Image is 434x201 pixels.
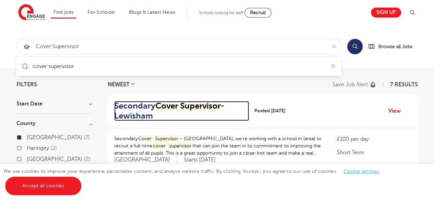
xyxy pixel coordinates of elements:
[114,101,244,121] h2: Secondary - Lewisham
[390,81,418,88] span: 7 RESULTS
[328,61,339,72] button: Fill query with "cover supervisor"
[3,169,386,188] span: We use cookies to improve your experience, personalise content, and analyse website traffic. By c...
[27,145,49,151] span: Haringey
[27,156,31,160] input: [GEOGRAPHIC_DATA] 2
[250,10,266,15] span: Recruit
[180,101,221,111] mark: Supervisor
[114,156,177,164] span: [GEOGRAPHIC_DATA]
[378,43,412,51] span: Browse all Jobs
[5,177,81,195] a: Accept all cookies
[33,63,74,70] div: cover supervisor
[326,39,342,54] button: Clear
[332,82,368,87] p: Save job alert
[16,121,92,126] h3: County
[337,135,411,143] p: £100 per day
[371,8,401,18] a: Sign up
[184,156,216,164] p: Starts [DATE]
[332,82,377,87] button: Save job alert
[245,8,271,18] a: Recruit
[199,10,243,15] span: Schools looking for staff
[84,134,90,141] span: 7
[50,145,57,151] span: 2
[16,82,37,87] span: Filters
[152,142,167,149] mark: cover
[16,38,342,54] div: Submit
[154,135,179,142] mark: Supervisor
[155,101,178,111] mark: Cover
[27,134,31,139] input: [GEOGRAPHIC_DATA] 7
[17,39,326,54] input: Submit
[114,135,323,157] p: Secondary – [GEOGRAPHIC_DATA], we’re working with a school in [area] to recruit a full-time that ...
[18,4,45,21] img: Engage Education
[138,135,153,142] mark: Cover
[388,107,406,115] a: View
[54,10,74,15] a: Find jobs
[347,39,363,54] button: Search
[27,145,31,149] input: Haringey 2
[87,10,115,15] a: For Schools
[84,156,90,162] span: 2
[337,148,411,157] p: Short Term
[129,10,176,15] a: Blogs & Latest News
[19,59,339,73] ul: Submit
[368,43,418,51] a: Browse all Jobs
[168,142,192,149] mark: supervisor
[254,107,285,114] span: Posted [DATE]
[344,169,379,174] a: Cookie settings
[16,101,92,107] h3: Start Date
[27,134,82,141] span: [GEOGRAPHIC_DATA]
[27,156,82,162] span: [GEOGRAPHIC_DATA]
[114,101,249,121] a: SecondaryCover Supervisor- Lewisham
